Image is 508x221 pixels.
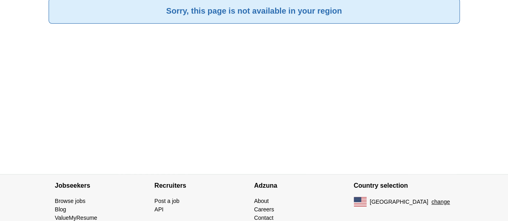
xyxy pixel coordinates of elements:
a: Contact [254,215,273,221]
a: Post a job [155,198,180,204]
a: ValueMyResume [55,215,98,221]
h4: Country selection [354,174,453,197]
a: About [254,198,269,204]
a: Browse jobs [55,198,86,204]
a: API [155,206,164,213]
a: Blog [55,206,66,213]
button: change [431,198,450,206]
span: [GEOGRAPHIC_DATA] [370,198,428,206]
a: Careers [254,206,274,213]
h2: Sorry, this page is not available in your region [55,5,453,17]
img: US flag [354,197,367,207]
